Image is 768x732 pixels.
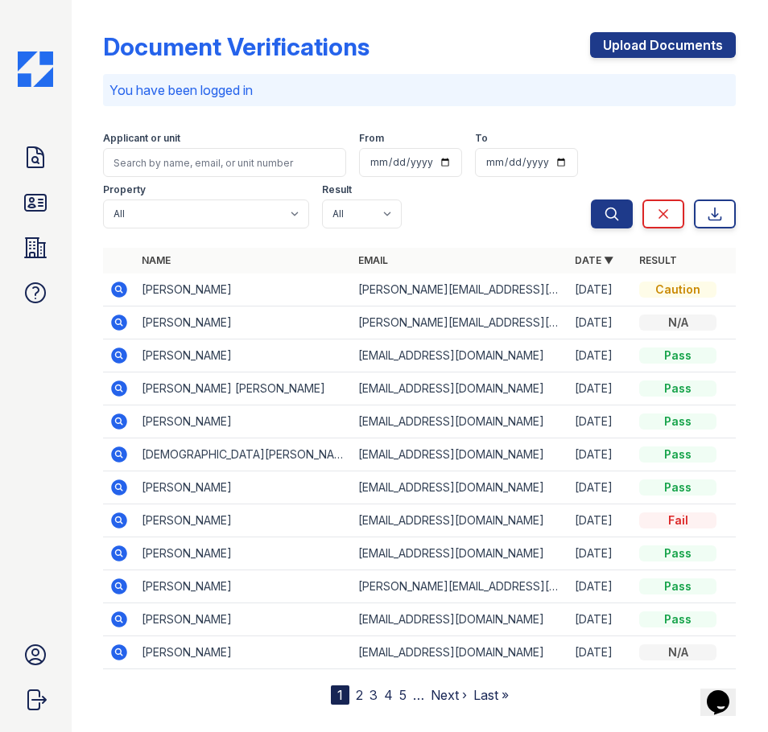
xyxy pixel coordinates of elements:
a: Email [358,254,388,266]
label: To [475,132,488,145]
td: [DATE] [568,537,633,570]
div: Caution [639,282,716,298]
td: [DATE] [568,603,633,636]
td: [PERSON_NAME] [135,504,352,537]
div: Pass [639,446,716,463]
td: [PERSON_NAME] [135,471,352,504]
td: [DATE] [568,570,633,603]
td: [EMAIL_ADDRESS][DOMAIN_NAME] [352,603,568,636]
div: Pass [639,380,716,397]
a: Last » [473,687,509,703]
div: N/A [639,315,716,331]
label: Result [322,183,352,196]
td: [DATE] [568,438,633,471]
label: Property [103,183,146,196]
a: Name [142,254,171,266]
td: [EMAIL_ADDRESS][DOMAIN_NAME] [352,537,568,570]
a: Upload Documents [590,32,736,58]
div: Pass [639,479,716,496]
td: [DATE] [568,471,633,504]
td: [PERSON_NAME] [PERSON_NAME] [135,372,352,405]
div: Pass [639,611,716,627]
td: [PERSON_NAME] [135,603,352,636]
div: 1 [331,685,349,705]
a: Next › [431,687,467,703]
td: [PERSON_NAME][EMAIL_ADDRESS][PERSON_NAME][DOMAIN_NAME] [352,570,568,603]
span: … [413,685,424,705]
td: [EMAIL_ADDRESS][DOMAIN_NAME] [352,438,568,471]
label: From [359,132,384,145]
div: Document Verifications [103,32,370,61]
td: [PERSON_NAME] [135,537,352,570]
td: [PERSON_NAME] [135,636,352,669]
img: CE_Icon_Blue-c292c112584629df590d857e76928e9f676e5b41ef8f769ba2f05ee15b207248.png [18,51,53,87]
td: [PERSON_NAME][EMAIL_ADDRESS][DOMAIN_NAME] [352,306,568,339]
div: Pass [639,545,716,561]
a: 4 [384,687,393,703]
a: 5 [399,687,407,703]
td: [DATE] [568,504,633,537]
div: Fail [639,512,716,528]
div: N/A [639,644,716,660]
a: Date ▼ [575,254,613,266]
div: Pass [639,413,716,430]
td: [EMAIL_ADDRESS][DOMAIN_NAME] [352,372,568,405]
input: Search by name, email, or unit number [103,148,346,177]
td: [PERSON_NAME] [135,306,352,339]
td: [EMAIL_ADDRESS][DOMAIN_NAME] [352,405,568,438]
td: [PERSON_NAME] [135,405,352,438]
td: [DEMOGRAPHIC_DATA][PERSON_NAME] [135,438,352,471]
td: [DATE] [568,636,633,669]
div: Pass [639,578,716,594]
td: [DATE] [568,339,633,372]
td: [DATE] [568,273,633,306]
td: [EMAIL_ADDRESS][DOMAIN_NAME] [352,339,568,372]
td: [DATE] [568,306,633,339]
p: You have been logged in [109,80,729,100]
td: [PERSON_NAME] [135,339,352,372]
a: 3 [370,687,378,703]
td: [PERSON_NAME][EMAIL_ADDRESS][DOMAIN_NAME] [352,273,568,306]
a: Result [639,254,677,266]
label: Applicant or unit [103,132,180,145]
a: 2 [356,687,363,703]
td: [DATE] [568,372,633,405]
iframe: chat widget [700,668,752,716]
td: [EMAIL_ADDRESS][DOMAIN_NAME] [352,504,568,537]
td: [EMAIL_ADDRESS][DOMAIN_NAME] [352,636,568,669]
td: [PERSON_NAME] [135,273,352,306]
td: [PERSON_NAME] [135,570,352,603]
td: [EMAIL_ADDRESS][DOMAIN_NAME] [352,471,568,504]
td: [DATE] [568,405,633,438]
div: Pass [639,347,716,364]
